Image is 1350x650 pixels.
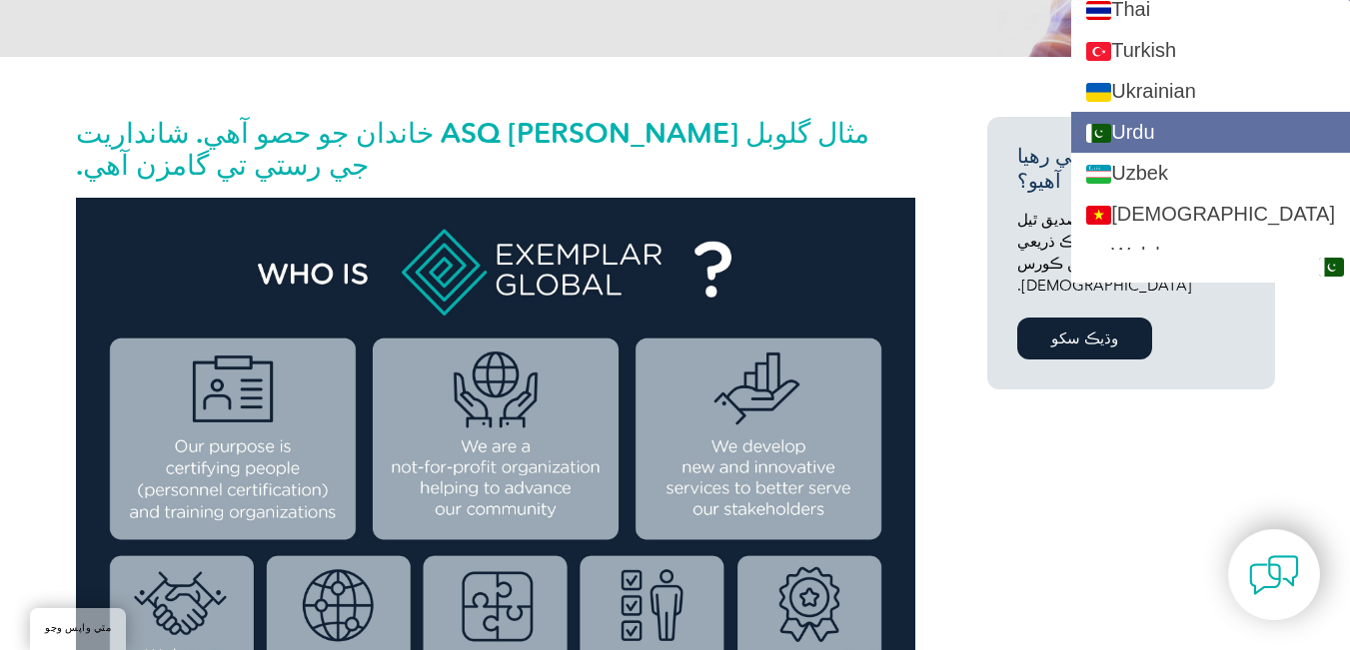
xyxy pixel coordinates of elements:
img: th [1086,1,1111,20]
a: Ukrainian [1071,71,1350,112]
img: tr [1086,42,1111,61]
font: مثال گلوبل [PERSON_NAME] ASQ خاندان جو حصو آهي. شانداريت جي رستي تي گامزن آهي. [76,116,869,182]
a: Turkish [1071,30,1350,71]
img: cy [1086,248,1111,267]
font: تربيتي ڪورس ڳولي رهيا آهيو؟ [1017,144,1221,193]
img: uz [1086,165,1111,184]
img: uk [1086,83,1111,102]
a: مٿي واپس وڃو [30,608,126,650]
img: ur [1086,124,1111,143]
img: en [1319,258,1344,277]
a: وڌيڪ سکو [1017,318,1152,359]
a: [DEMOGRAPHIC_DATA] [1071,194,1350,235]
img: contact-chat.png [1249,550,1299,600]
font: مٿي واپس وڃو [45,620,111,637]
font: اسان جي ڪيترن ئي تصديق ٿيل تربيت فراهم ڪندڙن مان هڪ ذريعي توهان لاءِ صحيح آن لائن ڪورس [DEMOGRAPH... [1017,211,1240,295]
img: vi [1086,206,1111,225]
font: وڌيڪ سکو [1051,329,1118,347]
a: Uzbek [1071,153,1350,194]
a: Welsh [1071,235,1350,276]
a: Urdu [1071,112,1350,153]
